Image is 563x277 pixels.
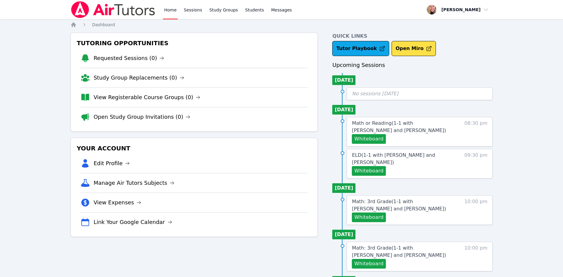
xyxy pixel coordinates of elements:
h3: Upcoming Sessions [332,61,493,69]
span: No sessions [DATE] [352,91,398,96]
li: [DATE] [332,75,355,85]
a: Study Group Replacements (0) [94,74,184,82]
span: Math: 3rd Grade ( 1-1 with [PERSON_NAME] and [PERSON_NAME] ) [352,245,446,258]
a: Requested Sessions (0) [94,54,164,62]
button: Whiteboard [352,166,386,176]
li: [DATE] [332,230,355,239]
a: View Registerable Course Groups (0) [94,93,201,102]
span: 08:30 pm [464,120,487,144]
img: Air Tutors [70,1,156,18]
a: Dashboard [92,22,115,28]
button: Whiteboard [352,212,386,222]
a: Open Study Group Invitations (0) [94,113,191,121]
a: Link Your Google Calendar [94,218,172,226]
span: Messages [271,7,292,13]
span: 10:00 pm [464,244,487,269]
a: Math or Reading(1-1 with [PERSON_NAME] and [PERSON_NAME]) [352,120,453,134]
button: Whiteboard [352,134,386,144]
a: Edit Profile [94,159,130,168]
a: View Expenses [94,198,141,207]
h3: Your Account [76,143,313,154]
h3: Tutoring Opportunities [76,38,313,49]
nav: Breadcrumb [70,22,493,28]
a: ELD(1-1 with [PERSON_NAME] and [PERSON_NAME]) [352,152,453,166]
span: 09:30 pm [464,152,487,176]
span: Dashboard [92,22,115,27]
span: 10:00 pm [464,198,487,222]
a: Math: 3rd Grade(1-1 with [PERSON_NAME] and [PERSON_NAME]) [352,244,453,259]
a: Math: 3rd Grade(1-1 with [PERSON_NAME] and [PERSON_NAME]) [352,198,453,212]
a: Manage Air Tutors Subjects [94,179,175,187]
li: [DATE] [332,105,355,115]
span: Math or Reading ( 1-1 with [PERSON_NAME] and [PERSON_NAME] ) [352,120,446,133]
span: Math: 3rd Grade ( 1-1 with [PERSON_NAME] and [PERSON_NAME] ) [352,199,446,212]
button: Open Miro [392,41,436,56]
button: Whiteboard [352,259,386,269]
a: Tutor Playbook [332,41,389,56]
span: ELD ( 1-1 with [PERSON_NAME] and [PERSON_NAME] ) [352,152,435,165]
h4: Quick Links [332,33,493,40]
li: [DATE] [332,183,355,193]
